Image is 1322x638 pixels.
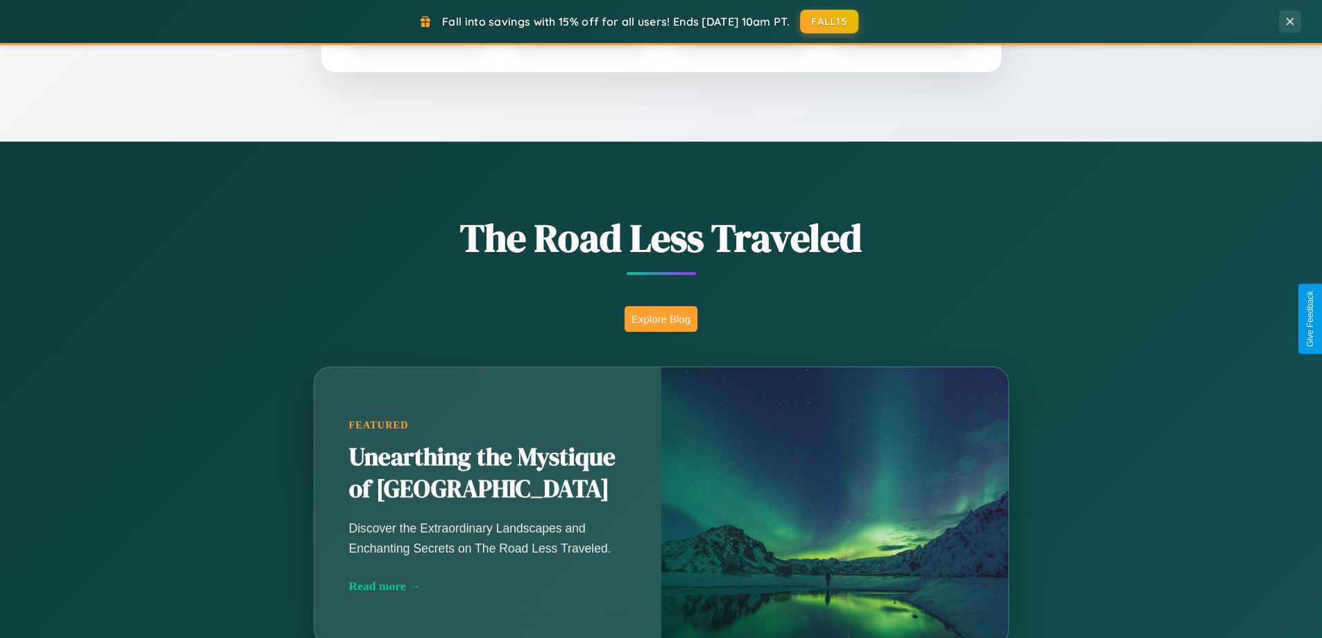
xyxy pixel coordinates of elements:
div: Read more → [349,579,627,594]
h1: The Road Less Traveled [245,211,1078,265]
span: Fall into savings with 15% off for all users! Ends [DATE] 10am PT. [442,15,790,28]
button: FALL15 [800,10,858,33]
p: Discover the Extraordinary Landscapes and Enchanting Secrets on The Road Less Traveled. [349,519,627,557]
button: Explore Blog [625,306,697,332]
h2: Unearthing the Mystique of [GEOGRAPHIC_DATA] [349,442,627,505]
div: Give Feedback [1305,291,1315,347]
div: Featured [349,419,627,431]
